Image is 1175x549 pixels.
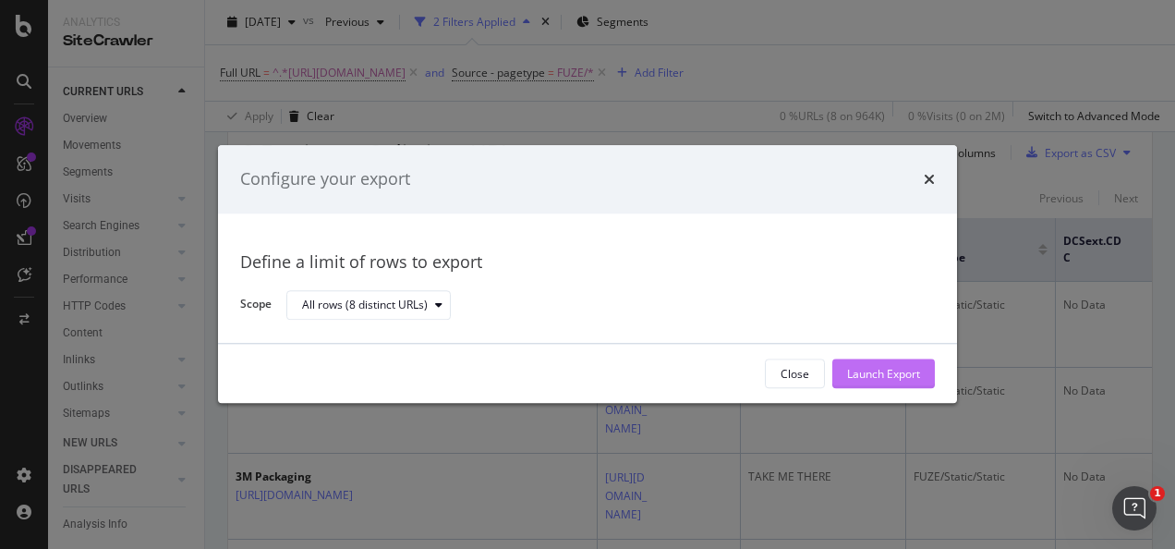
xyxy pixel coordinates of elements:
div: All rows (8 distinct URLs) [302,299,428,311]
iframe: Intercom live chat [1112,486,1157,531]
div: modal [218,145,957,403]
div: times [924,167,935,191]
span: 1 [1150,486,1165,501]
button: Launch Export [832,360,935,389]
button: Close [765,360,825,389]
div: Launch Export [847,366,920,382]
button: All rows (8 distinct URLs) [286,290,451,320]
div: Define a limit of rows to export [240,250,935,274]
div: Close [781,366,809,382]
div: Configure your export [240,167,410,191]
label: Scope [240,297,272,317]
